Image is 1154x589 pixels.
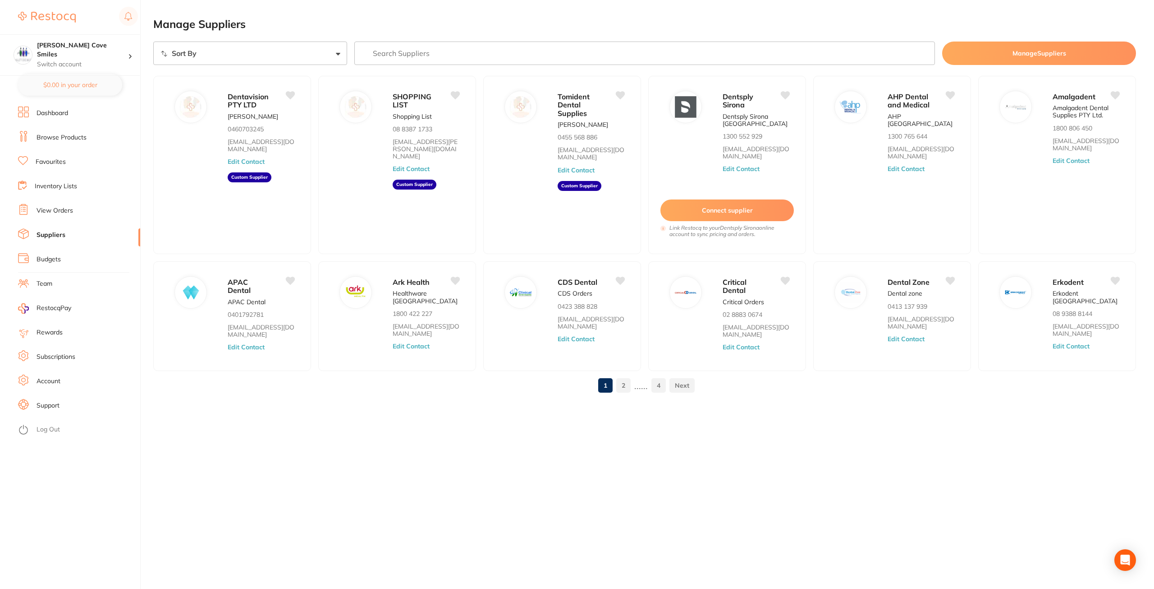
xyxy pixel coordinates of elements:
p: 02 8883 0674 [723,311,762,318]
p: 08 9388 8144 [1053,310,1092,317]
a: [EMAIL_ADDRESS][DOMAIN_NAME] [1053,137,1119,152]
img: RestocqPay [18,303,29,314]
p: ...... [634,380,648,391]
button: Edit Contact [393,165,430,172]
a: Rewards [37,328,63,337]
a: Suppliers [37,231,65,240]
img: Dentavision PTY LTD [180,96,201,118]
p: Dental zone [888,290,922,297]
a: Restocq Logo [18,7,76,28]
a: [EMAIL_ADDRESS][DOMAIN_NAME] [393,323,459,337]
a: [EMAIL_ADDRESS][DOMAIN_NAME] [228,138,294,153]
a: [EMAIL_ADDRESS][PERSON_NAME][DOMAIN_NAME] [393,138,459,160]
img: Restocq Logo [18,12,76,23]
span: Tomident Dental Supplies [558,92,590,118]
button: $0.00 in your order [18,74,122,96]
span: Dentsply Sirona [723,92,753,109]
button: Connect supplier [660,199,794,221]
span: SHOPPING LIST [393,92,431,109]
aside: Custom Supplier [393,180,436,190]
a: View Orders [37,206,73,215]
button: Edit Contact [228,158,265,165]
button: Edit Contact [393,343,430,350]
a: [EMAIL_ADDRESS][DOMAIN_NAME] [558,146,624,161]
p: Shopping List [393,113,432,120]
h2: Manage Suppliers [153,18,1136,31]
span: Amalgadent [1053,92,1095,101]
a: Inventory Lists [35,182,77,191]
span: Erkodent [1053,278,1084,287]
p: [PERSON_NAME] [558,121,608,128]
a: RestocqPay [18,303,71,314]
span: APAC Dental [228,278,251,295]
p: 0455 568 886 [558,134,597,141]
a: [EMAIL_ADDRESS][DOMAIN_NAME] [1053,323,1119,337]
img: Hallett Cove Smiles [14,46,32,64]
button: Edit Contact [1053,157,1090,164]
button: Log Out [18,423,137,437]
a: [EMAIL_ADDRESS][DOMAIN_NAME] [888,145,954,160]
img: Critical Dental [675,282,696,303]
img: APAC Dental [180,282,201,303]
p: Amalgadent Dental Supplies PTY Ltd. [1053,104,1119,119]
button: ManageSuppliers [942,42,1136,65]
aside: Custom Supplier [228,172,271,182]
a: [EMAIL_ADDRESS][DOMAIN_NAME] [228,324,294,338]
input: Search Suppliers [354,42,935,65]
span: RestocqPay [37,304,71,313]
a: Account [37,377,60,386]
p: CDS Orders [558,290,592,297]
span: CDS Dental [558,278,597,287]
p: AHP [GEOGRAPHIC_DATA] [888,113,954,127]
a: [EMAIL_ADDRESS][DOMAIN_NAME] [558,315,624,330]
p: 1300 765 644 [888,133,927,140]
p: [PERSON_NAME] [228,113,278,120]
button: Edit Contact [888,165,925,172]
button: Edit Contact [228,343,265,351]
img: Dental Zone [840,282,861,303]
button: Edit Contact [558,167,595,174]
a: [EMAIL_ADDRESS][DOMAIN_NAME] [723,324,789,338]
a: Team [37,279,52,288]
img: AHP Dental and Medical [840,96,861,118]
img: SHOPPING LIST [345,96,366,118]
a: Log Out [37,425,60,434]
img: Dentsply Sirona [675,96,696,118]
button: Edit Contact [558,335,595,343]
h4: Hallett Cove Smiles [37,41,128,59]
a: Budgets [37,255,61,264]
a: Support [37,401,60,410]
p: 0423 388 828 [558,303,597,310]
p: Dentsply Sirona [GEOGRAPHIC_DATA] [723,113,789,127]
button: Edit Contact [1053,343,1090,350]
p: Erkodent [GEOGRAPHIC_DATA] [1053,290,1119,304]
p: APAC Dental [228,298,266,306]
button: Edit Contact [888,335,925,343]
img: Tomident Dental Supplies [510,96,531,118]
span: Dental Zone [888,278,930,287]
p: 0413 137 939 [888,303,927,310]
img: Erkodent [1005,282,1026,303]
i: Link Restocq to your Dentsply Sirona online account to sync pricing and orders. [669,225,794,237]
aside: Custom Supplier [558,181,601,191]
div: Open Intercom Messenger [1114,549,1136,571]
a: 1 [598,376,613,394]
button: Edit Contact [723,165,760,172]
a: Favourites [36,158,66,167]
button: Edit Contact [723,343,760,351]
p: 08 8387 1733 [393,125,432,133]
img: Ark Health [345,282,366,303]
p: 1300 552 929 [723,133,762,140]
span: Ark Health [393,278,430,287]
p: 1800 422 227 [393,310,432,317]
p: 0460703245 [228,125,264,133]
span: Dentavision PTY LTD [228,92,269,109]
img: Amalgadent [1005,96,1026,118]
a: [EMAIL_ADDRESS][DOMAIN_NAME] [723,145,789,160]
p: 0401792781 [228,311,264,318]
a: 2 [616,376,631,394]
img: CDS Dental [510,282,531,303]
p: Critical Orders [723,298,764,306]
p: Healthware [GEOGRAPHIC_DATA] [393,290,459,304]
a: 4 [651,376,666,394]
